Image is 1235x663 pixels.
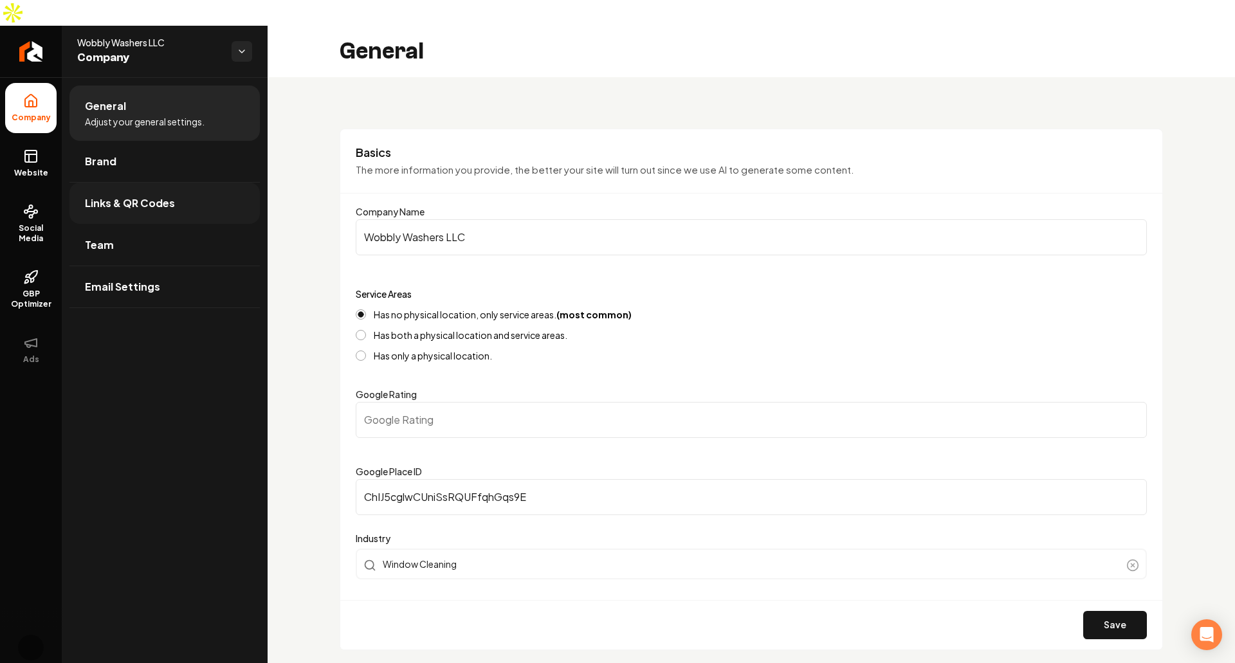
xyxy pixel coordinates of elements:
button: Ads [5,325,57,375]
label: Has no physical location, only service areas. [374,310,632,319]
a: Links & QR Codes [69,183,260,224]
button: Save [1083,611,1147,639]
span: GBP Optimizer [5,289,57,309]
label: Service Areas [356,288,412,300]
a: Social Media [5,194,57,254]
span: Wobbly Washers LLC [77,36,221,49]
label: Google Place ID [356,466,422,477]
input: Company Name [356,219,1147,255]
input: Google Place ID [356,479,1147,515]
span: Company [6,113,56,123]
span: Links & QR Codes [85,195,175,211]
img: Sagar Soni [18,635,44,660]
label: Company Name [356,206,425,217]
span: Brand [85,154,116,169]
span: Website [9,168,53,178]
input: Google Rating [356,402,1147,438]
strong: (most common) [556,309,632,320]
span: Adjust your general settings. [85,115,205,128]
span: Ads [18,354,44,365]
div: Open Intercom Messenger [1191,619,1222,650]
a: GBP Optimizer [5,259,57,320]
span: Social Media [5,223,57,244]
a: Website [5,138,57,188]
p: The more information you provide, the better your site will turn out since we use AI to generate ... [356,163,1147,177]
a: Team [69,224,260,266]
button: Open user button [18,635,44,660]
span: Email Settings [85,279,160,295]
label: Has both a physical location and service areas. [374,331,567,340]
span: General [85,98,126,114]
label: Industry [356,531,1147,546]
label: Has only a physical location. [374,351,492,360]
a: Email Settings [69,266,260,307]
img: Rebolt Logo [19,41,43,62]
h2: General [340,39,424,64]
a: Brand [69,141,260,182]
label: Google Rating [356,388,417,400]
span: Company [77,49,221,67]
h3: Basics [356,145,1147,160]
span: Team [85,237,114,253]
